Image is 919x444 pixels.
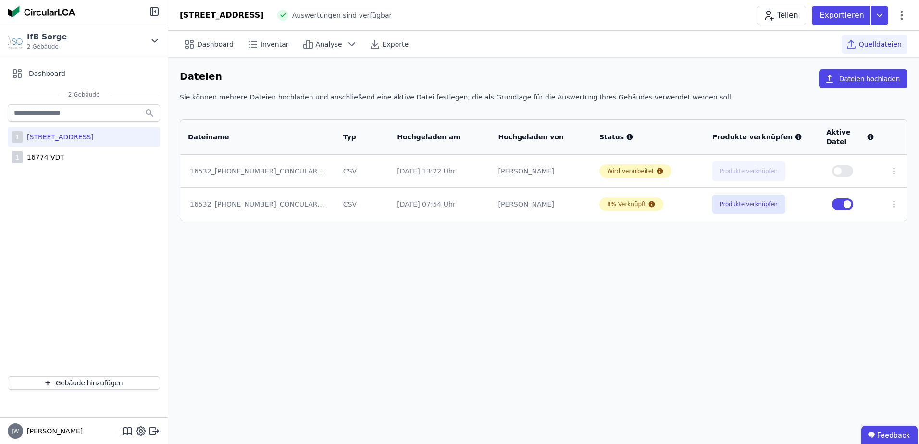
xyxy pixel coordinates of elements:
div: 1 [12,151,23,163]
div: Wird verarbeitet [607,167,654,175]
span: Quelldateien [859,39,902,49]
div: 8% Verknüpft [607,200,646,208]
img: IfB Sorge [8,33,23,49]
div: Produkte verknüpfen [712,132,811,142]
span: Analyse [316,39,342,49]
div: [STREET_ADDRESS] [180,10,264,21]
h6: Dateien [180,69,222,85]
span: 2 Gebäude [59,91,110,99]
div: Hochgeladen von [498,132,572,142]
div: CSV [343,166,382,176]
div: [PERSON_NAME] [498,166,584,176]
div: [DATE] 13:22 Uhr [397,166,483,176]
button: Dateien hochladen [819,69,907,88]
div: Sie können mehrere Dateien hochladen und anschließend eine aktive Datei festlegen, die als Grundl... [180,92,907,110]
span: Dashboard [197,39,234,49]
span: 2 Gebäude [27,43,67,50]
div: [PERSON_NAME] [498,199,584,209]
span: Exporte [383,39,409,49]
div: [DATE] 07:54 Uhr [397,199,483,209]
div: Status [599,132,697,142]
div: 16774 VDT [23,152,64,162]
div: Dateiname [188,132,315,142]
p: Exportieren [820,10,866,21]
img: Concular [8,6,75,17]
div: CSV [343,199,382,209]
div: [STREET_ADDRESS] [23,132,94,142]
button: Produkte verknüpfen [712,161,785,181]
div: Hochgeladen am [397,132,471,142]
span: Dashboard [29,69,65,78]
div: 16532_[PHONE_NUMBER]_CONCULAR Massen(3).xlsx [190,166,326,176]
span: Inventar [261,39,289,49]
button: Produkte verknüpfen [712,195,785,214]
span: JW [12,428,19,434]
div: IfB Sorge [27,31,67,43]
div: Aktive Datei [826,127,874,147]
div: 1 [12,131,23,143]
span: Auswertungen sind verfügbar [292,11,392,20]
button: Teilen [757,6,806,25]
button: Gebäude hinzufügen [8,376,160,390]
span: [PERSON_NAME] [23,426,83,436]
div: Typ [343,132,370,142]
div: 16532_[PHONE_NUMBER]_CONCULAR Massen(2).xlsx [190,199,326,209]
